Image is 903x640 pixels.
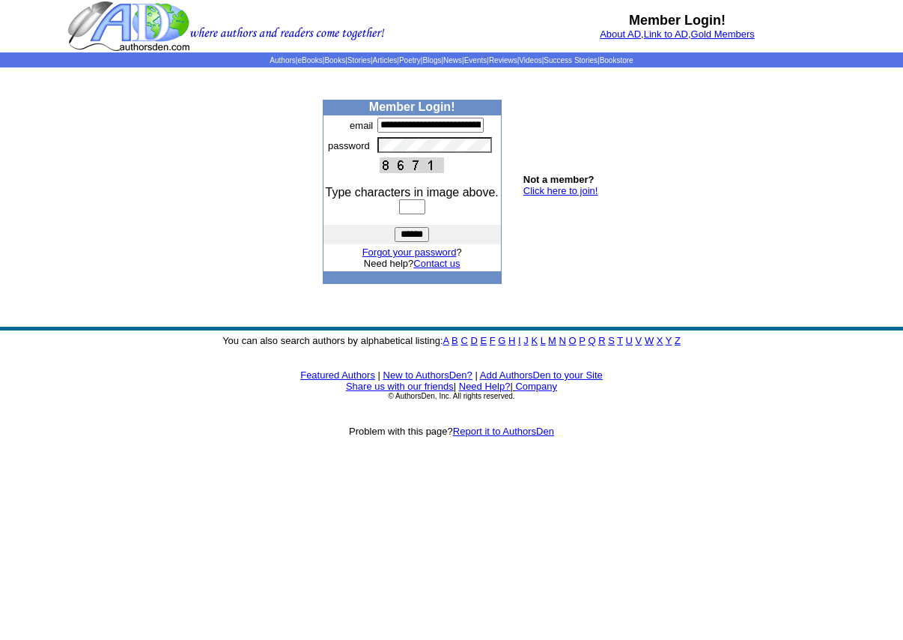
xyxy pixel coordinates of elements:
a: L [541,335,546,346]
a: A [443,335,449,346]
a: Contact us [413,258,460,269]
a: About AD [600,28,641,40]
a: Poetry [399,56,421,64]
font: email [350,120,373,131]
a: Books [324,56,345,64]
a: D [470,335,477,346]
a: Report it to AuthorsDen [453,426,554,437]
a: X [657,335,663,346]
a: Add AuthorsDen to your Site [480,369,603,381]
a: Bookstore [600,56,633,64]
a: H [508,335,515,346]
a: I [518,335,521,346]
b: Member Login! [629,13,726,28]
font: , , [600,28,755,40]
font: © AuthorsDen, Inc. All rights reserved. [388,392,514,400]
a: F [490,335,496,346]
a: M [548,335,556,346]
a: Authors [270,56,295,64]
a: Gold Members [691,28,755,40]
a: Click here to join! [523,185,598,196]
a: U [626,335,633,346]
img: This Is CAPTCHA Image [380,157,444,173]
a: G [498,335,505,346]
a: W [645,335,654,346]
font: ? [362,247,462,258]
a: S [608,335,615,346]
font: password [328,140,370,151]
a: Stories [347,56,371,64]
a: V [636,335,642,346]
a: Company [515,381,557,392]
a: Y [666,335,672,346]
a: B [451,335,458,346]
a: Videos [519,56,541,64]
a: News [443,56,462,64]
font: Need help? [364,258,460,269]
a: J [523,335,529,346]
a: T [617,335,623,346]
font: | [475,369,477,381]
a: New to AuthorsDen? [383,369,472,381]
a: K [531,335,538,346]
a: Blogs [422,56,441,64]
a: Q [588,335,595,346]
a: Z [675,335,681,346]
b: Not a member? [523,174,595,185]
font: Type characters in image above. [326,186,499,199]
a: N [559,335,566,346]
font: | [454,381,456,392]
a: Featured Authors [300,369,375,381]
a: E [480,335,487,346]
a: Link to AD [644,28,688,40]
a: Forgot your password [362,247,457,258]
b: Member Login! [369,100,455,113]
font: You can also search authors by alphabetical listing: [222,335,681,346]
a: C [460,335,467,346]
font: | [378,369,380,381]
a: Success Stories [544,56,598,64]
span: | | | | | | | | | | | | [270,56,633,64]
a: eBooks [297,56,322,64]
a: R [598,335,605,346]
a: Reviews [489,56,517,64]
font: | [510,381,557,392]
a: Articles [373,56,398,64]
a: Share us with our friends [346,381,454,392]
a: O [569,335,577,346]
a: P [579,335,585,346]
font: Problem with this page? [349,426,554,437]
a: Events [464,56,487,64]
a: Need Help? [459,381,511,392]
